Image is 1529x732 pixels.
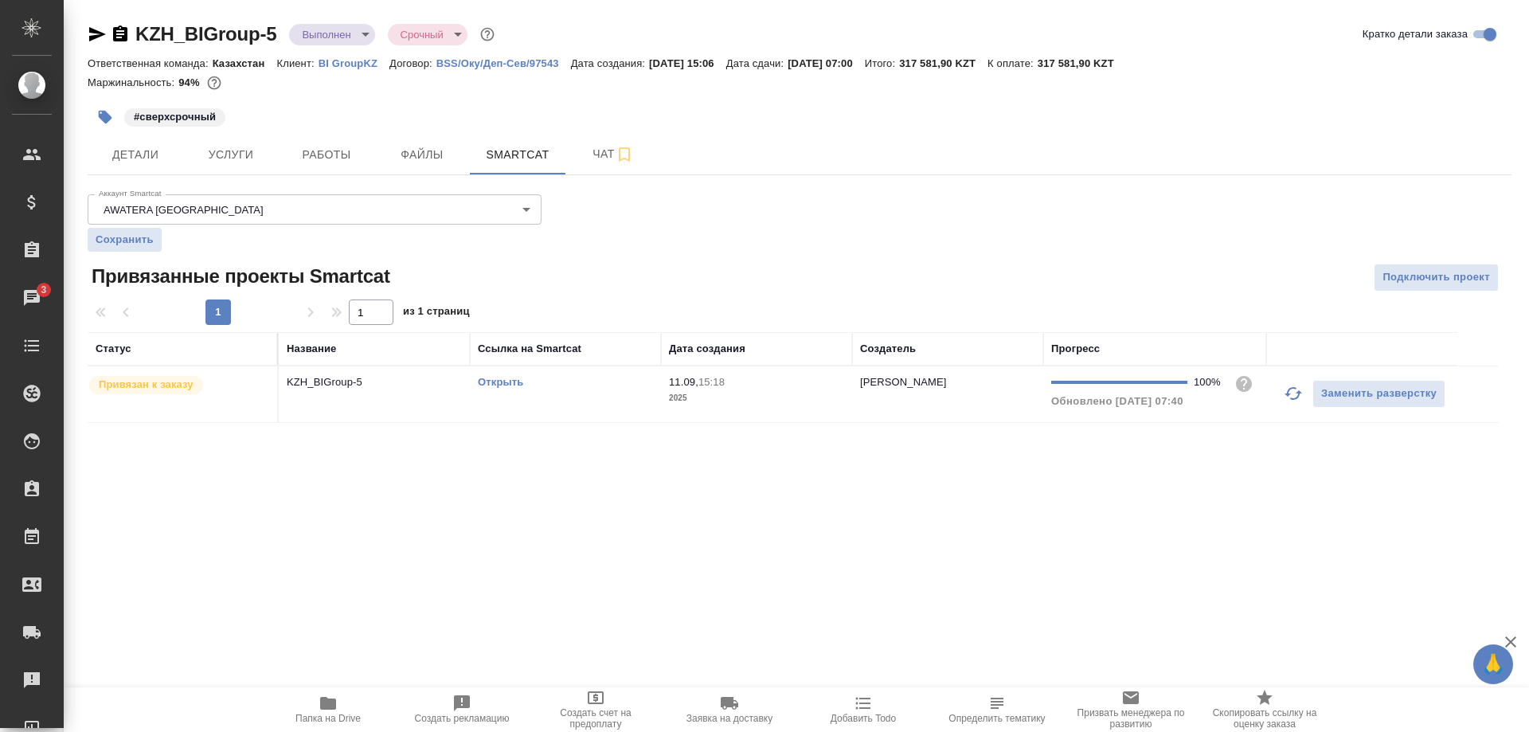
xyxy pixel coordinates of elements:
[1051,395,1183,407] span: Обновлено [DATE] 07:40
[669,376,698,388] p: 11.09,
[287,341,336,357] div: Название
[96,341,131,357] div: Статус
[111,25,130,44] button: Скопировать ссылку
[288,145,365,165] span: Работы
[860,376,947,388] p: [PERSON_NAME]
[860,341,916,357] div: Создатель
[388,24,467,45] div: Выполнен
[987,57,1038,69] p: К оплате:
[649,57,726,69] p: [DATE] 15:06
[96,232,154,248] span: Сохранить
[88,194,542,225] div: AWATERA [GEOGRAPHIC_DATA]
[669,390,844,406] p: 2025
[1274,374,1312,413] button: Обновить прогресс
[615,145,634,164] svg: Подписаться
[88,228,162,252] button: Сохранить
[213,57,277,69] p: Казахстан
[134,109,216,125] p: #сверхсрочный
[571,57,649,69] p: Дата создания:
[478,341,581,357] div: Ссылка на Smartcat
[88,76,178,88] p: Маржинальность:
[1038,57,1126,69] p: 317 581,90 KZT
[1382,268,1490,287] span: Подключить проект
[575,144,651,164] span: Чат
[135,23,276,45] a: KZH_BIGroup-5
[436,56,571,69] a: BSS/Оку/Деп-Сев/97543
[99,377,194,393] p: Привязан к заказу
[178,76,203,88] p: 94%
[384,145,460,165] span: Файлы
[4,278,60,318] a: 3
[289,24,374,45] div: Выполнен
[1321,385,1437,403] span: Заменить разверстку
[123,109,227,123] span: сверхсрочный
[1051,341,1100,357] div: Прогресс
[436,57,571,69] p: BSS/Оку/Деп-Сев/97543
[31,282,56,298] span: 3
[479,145,556,165] span: Smartcat
[389,57,436,69] p: Договор:
[88,100,123,135] button: Добавить тэг
[1374,264,1499,292] button: Подключить проект
[88,57,213,69] p: Ответственная команда:
[1473,644,1513,684] button: 🙏
[788,57,865,69] p: [DATE] 07:00
[865,57,899,69] p: Итого:
[726,57,788,69] p: Дата сдачи:
[403,302,470,325] span: из 1 страниц
[319,57,389,69] p: BI GroupKZ
[396,28,448,41] button: Срочный
[319,56,389,69] a: BI GroupKZ
[899,57,987,69] p: 317 581,90 KZT
[297,28,355,41] button: Выполнен
[1312,380,1445,408] button: Заменить разверстку
[193,145,269,165] span: Услуги
[276,57,318,69] p: Клиент:
[1480,648,1507,681] span: 🙏
[99,203,268,217] button: AWATERA [GEOGRAPHIC_DATA]
[97,145,174,165] span: Детали
[287,374,462,390] p: KZH_BIGroup-5
[88,25,107,44] button: Скопировать ссылку для ЯМессенджера
[669,341,745,357] div: Дата создания
[204,72,225,93] button: 2697.20 RUB;
[478,376,523,388] a: Открыть
[1363,26,1468,42] span: Кратко детали заказа
[88,264,390,289] span: Привязанные проекты Smartcat
[1194,374,1222,390] div: 100%
[477,24,498,45] button: Доп статусы указывают на важность/срочность заказа
[698,376,725,388] p: 15:18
